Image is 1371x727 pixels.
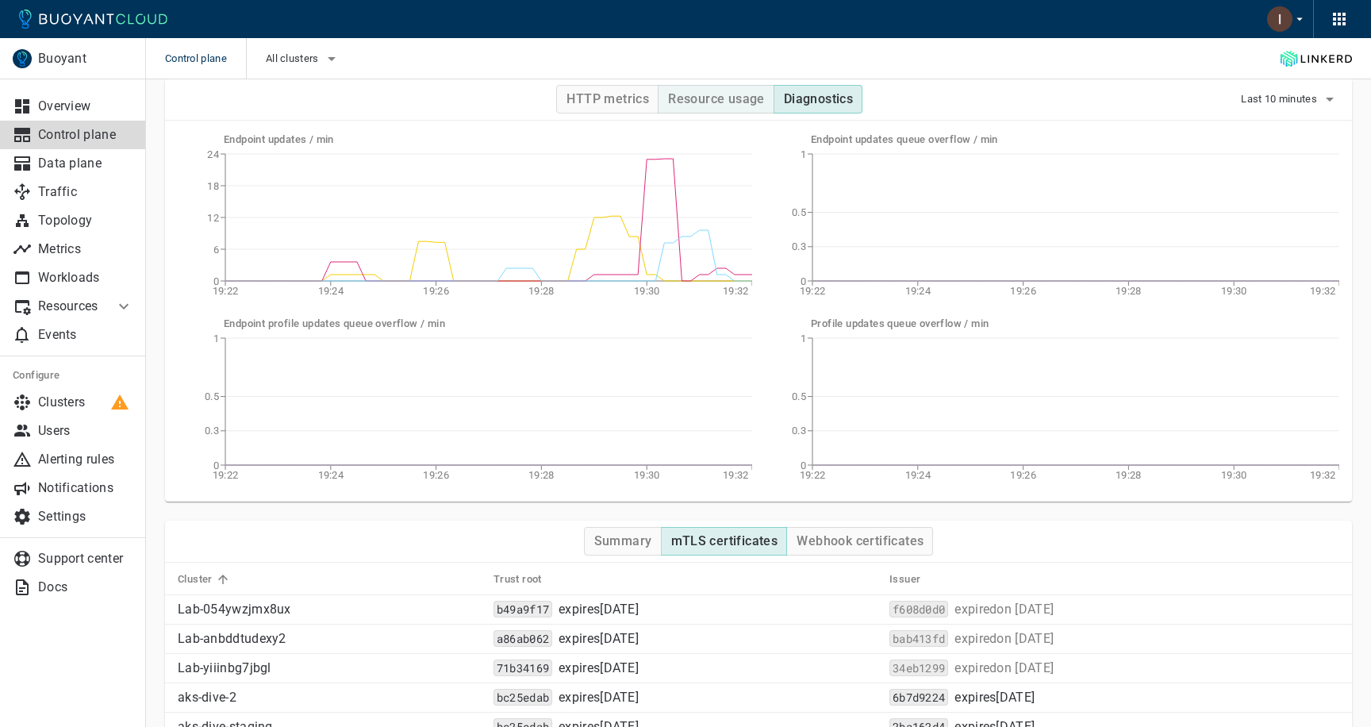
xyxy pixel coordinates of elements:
[493,689,552,706] code: bc25edab
[889,660,948,676] code: 34eb1299
[38,509,133,525] p: Settings
[213,244,219,256] tspan: 6
[800,469,826,481] tspan: 19:22
[797,533,924,549] h4: Webhook certificates
[38,51,132,67] p: Buoyant
[634,285,660,297] tspan: 19:30
[1010,285,1036,297] tspan: 19:26
[493,660,552,676] code: 71b34169
[38,423,133,439] p: Users
[1010,469,1036,481] tspan: 19:26
[594,533,652,549] h4: Summary
[38,480,133,496] p: Notifications
[38,98,133,114] p: Overview
[634,469,660,481] tspan: 19:30
[493,601,552,617] code: b49a9f17
[207,180,219,192] tspan: 18
[38,270,133,286] p: Workloads
[528,285,555,297] tspan: 19:28
[493,630,552,647] code: a86ab062
[213,460,219,471] tspan: 0
[954,690,1035,706] p: expires
[205,390,219,402] tspan: 0.5
[38,327,133,343] p: Events
[207,148,219,160] tspan: 24
[723,469,749,481] tspan: 19:32
[889,689,948,706] code: 6b7d9224
[889,573,920,586] h5: Issuer
[213,333,219,344] tspan: 1
[671,533,778,549] h4: mTLS certificates
[954,631,1054,647] p: expired
[213,469,239,481] tspan: 19:22
[801,460,806,471] tspan: 0
[1221,469,1247,481] tspan: 19:30
[1241,87,1339,111] button: Last 10 minutes
[493,572,563,587] span: Trust root
[905,469,931,481] tspan: 19:24
[661,527,788,556] button: mTLS certificates
[213,285,239,297] tspan: 19:22
[997,631,1054,646] relative-time: on [DATE]
[905,285,931,297] tspan: 19:24
[559,660,639,676] span: Thu, 30 Jul 2026 03:00:59 GMT+9 / Wed, 29 Jul 2026 18:00:59 UTC
[178,690,481,706] p: aks-dive-2
[889,572,941,587] span: Issuer
[38,551,133,567] p: Support center
[811,317,1339,330] h5: Profile updates queue overflow / min
[566,91,649,107] h4: HTTP metrics
[559,602,639,617] p: expires
[493,573,542,586] h5: Trust root
[811,133,1339,146] h5: Endpoint updates queue overflow / min
[13,369,133,382] h5: Configure
[723,285,749,297] tspan: 19:32
[774,85,862,113] button: Diagnostics
[792,240,806,252] tspan: 0.3
[584,527,662,556] button: Summary
[600,602,639,617] time-until: [DATE]
[266,47,341,71] button: All clusters
[1267,6,1292,32] img: Ivan Porta
[38,213,133,229] p: Topology
[1116,469,1142,481] tspan: 19:28
[266,52,322,65] span: All clusters
[318,469,344,481] tspan: 19:24
[801,333,806,344] tspan: 1
[954,660,1054,676] p: expired
[786,527,933,556] button: Webhook certificates
[207,212,219,224] tspan: 12
[954,602,1054,617] p: expired
[997,660,1054,675] relative-time: on [DATE]
[38,452,133,467] p: Alerting rules
[38,579,133,595] p: Docs
[668,91,765,107] h4: Resource usage
[178,602,481,617] p: Lab-054ywzjmx8ux
[658,85,774,113] button: Resource usage
[559,660,639,676] p: expires
[1310,469,1336,481] tspan: 19:32
[178,660,481,676] p: Lab-yiiinbg7jbgl
[559,631,639,647] p: expires
[889,601,948,617] code: f608d0d0
[178,573,213,586] h5: Cluster
[1241,93,1320,106] span: Last 10 minutes
[600,660,639,675] time-until: [DATE]
[954,631,1054,647] span: Fri, 01 Aug 2025 02:15:40 GMT+9 / Thu, 31 Jul 2025 17:15:40 UTC
[954,660,1054,676] span: Fri, 01 Aug 2025 03:01:00 GMT+9 / Thu, 31 Jul 2025 18:01:00 UTC
[997,602,1054,617] relative-time: on [DATE]
[224,317,752,330] h5: Endpoint profile updates queue overflow / min
[1221,285,1247,297] tspan: 19:30
[559,690,639,706] span: Thu, 27 Oct 2050 19:02:40 GMT+9 / Thu, 27 Oct 2050 10:02:40 UTC
[38,127,133,143] p: Control plane
[178,572,233,587] span: Cluster
[178,631,481,647] p: Lab-anbddtudexy2
[318,285,344,297] tspan: 19:24
[1116,285,1142,297] tspan: 19:28
[801,275,806,287] tspan: 0
[792,425,806,437] tspan: 0.3
[784,91,853,107] h4: Diagnostics
[38,394,133,410] p: Clusters
[556,85,659,113] button: HTTP metrics
[800,285,826,297] tspan: 19:22
[600,631,639,646] time-until: [DATE]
